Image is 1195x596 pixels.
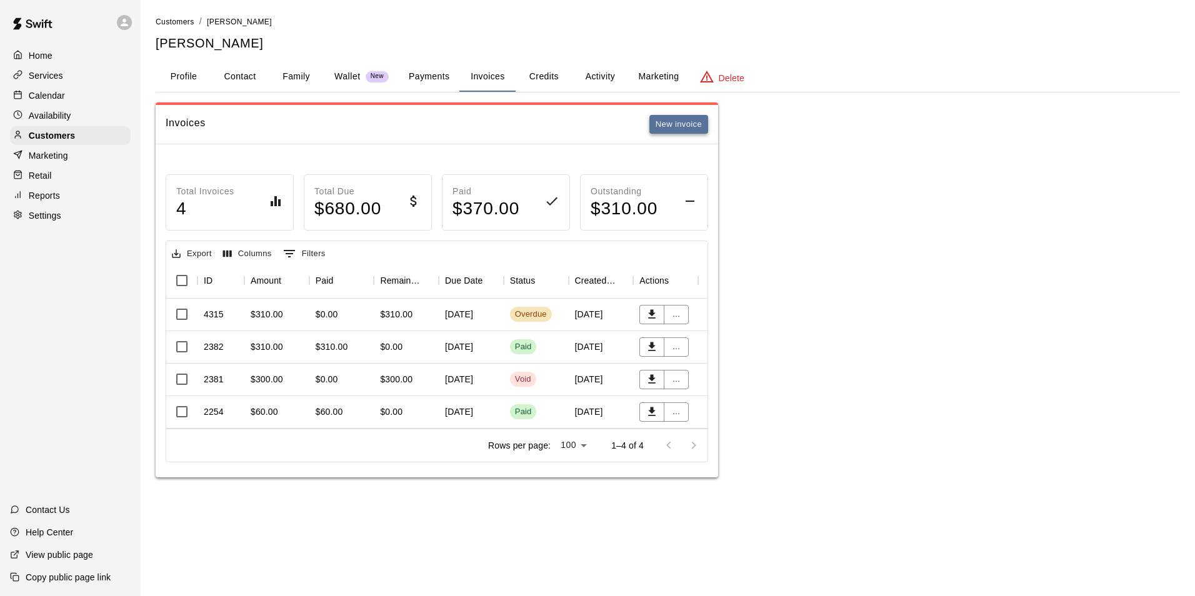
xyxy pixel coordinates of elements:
[569,364,634,396] div: [DATE]
[399,62,459,92] button: Payments
[314,198,381,220] h4: $ 680.00
[251,340,283,353] div: $310.00
[639,337,664,357] button: Download PDF
[569,396,634,429] div: [DATE]
[316,263,334,298] div: Paid
[380,263,421,298] div: Remaining
[29,89,65,102] p: Calendar
[535,272,552,289] button: Sort
[366,72,389,81] span: New
[316,308,338,320] div: $0.00
[515,374,531,385] div: Void
[616,272,633,289] button: Sort
[204,373,224,385] div: 2381
[314,185,381,198] p: Total Due
[10,106,131,125] a: Availability
[639,402,664,422] button: Download PDF
[575,263,616,298] div: Created On
[251,308,283,320] div: $310.00
[316,405,343,418] div: $60.00
[212,62,268,92] button: Contact
[29,209,61,222] p: Settings
[156,35,1180,52] h5: [PERSON_NAME]
[664,305,689,324] button: ...
[10,86,131,105] a: Calendar
[439,331,504,364] div: [DATE]
[280,244,329,264] button: Show filters
[10,166,131,185] a: Retail
[591,198,657,220] h4: $ 310.00
[29,109,71,122] p: Availability
[251,405,278,418] div: $60.00
[439,396,504,429] div: [DATE]
[309,263,374,298] div: Paid
[628,62,689,92] button: Marketing
[10,186,131,205] a: Reports
[669,272,686,289] button: Sort
[459,62,516,92] button: Invoices
[10,126,131,145] a: Customers
[439,299,504,331] div: [DATE]
[29,49,52,62] p: Home
[316,340,348,353] div: $310.00
[29,69,63,82] p: Services
[452,185,519,198] p: Paid
[380,340,402,353] div: $0.00
[166,115,206,134] h6: Invoices
[156,16,194,26] a: Customers
[572,62,628,92] button: Activity
[10,46,131,65] a: Home
[169,244,215,264] button: Export
[374,263,439,298] div: Remaining
[10,66,131,85] a: Services
[591,185,657,198] p: Outstanding
[26,526,73,539] p: Help Center
[212,272,230,289] button: Sort
[251,373,283,385] div: $300.00
[281,272,299,289] button: Sort
[10,146,131,165] a: Marketing
[380,405,402,418] div: $0.00
[719,72,744,84] p: Delete
[569,299,634,331] div: [DATE]
[26,504,70,516] p: Contact Us
[380,308,412,320] div: $310.00
[29,169,52,182] p: Retail
[204,263,212,298] div: ID
[664,402,689,422] button: ...
[156,17,194,26] span: Customers
[639,370,664,389] button: Download PDF
[156,62,1180,92] div: basic tabs example
[452,198,519,220] h4: $ 370.00
[207,17,272,26] span: [PERSON_NAME]
[445,263,482,298] div: Due Date
[639,263,669,298] div: Actions
[504,263,569,298] div: Status
[197,263,244,298] div: ID
[556,436,591,454] div: 100
[199,15,202,28] li: /
[333,272,351,289] button: Sort
[380,373,412,385] div: $300.00
[649,115,708,134] button: New invoice
[251,263,281,298] div: Amount
[515,341,532,353] div: Paid
[515,406,532,418] div: Paid
[334,70,361,83] p: Wallet
[639,305,664,324] button: Download PDF
[569,263,634,298] div: Created On
[29,149,68,162] p: Marketing
[204,340,224,353] div: 2382
[268,62,324,92] button: Family
[220,244,275,264] button: Select columns
[488,439,551,452] p: Rows per page:
[611,439,644,452] p: 1–4 of 4
[156,15,1180,29] nav: breadcrumb
[421,272,439,289] button: Sort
